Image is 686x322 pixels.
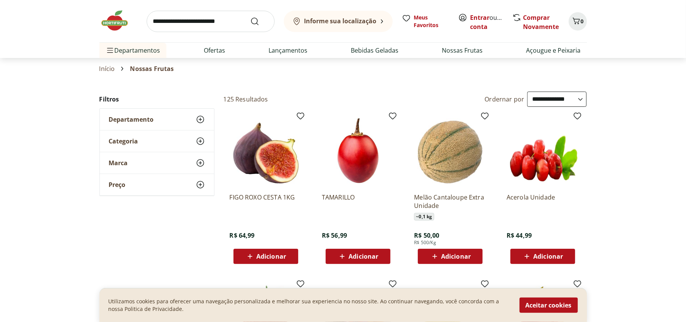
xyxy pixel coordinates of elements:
[326,249,390,264] button: Adicionar
[322,114,394,187] img: TAMARILLO
[106,41,160,60] span: Departamentos
[470,13,490,22] a: Entrar
[526,46,580,55] a: Açougue e Peixaria
[233,249,298,264] button: Adicionar
[284,11,393,32] button: Informe sua localização
[230,193,302,210] a: FIGO ROXO CESTA 1KG
[507,231,532,240] span: R$ 44,99
[520,298,578,313] button: Aceitar cookies
[441,253,471,259] span: Adicionar
[230,114,302,187] img: FIGO ROXO CESTA 1KG
[414,193,486,210] a: Melão Cantaloupe Extra Unidade
[581,18,584,25] span: 0
[99,92,214,107] h2: Filtros
[470,13,512,31] a: Criar conta
[109,159,128,167] span: Marca
[106,41,115,60] button: Menu
[414,114,486,187] img: Melão Cantaloupe Extra Unidade
[230,231,255,240] span: R$ 64,99
[414,231,439,240] span: R$ 50,00
[204,46,225,55] a: Ofertas
[402,14,449,29] a: Meus Favoritos
[109,116,154,123] span: Departamento
[99,65,115,72] a: Início
[569,12,587,31] button: Carrinho
[304,17,377,25] b: Informe sua localização
[100,174,214,195] button: Preço
[224,95,268,103] h2: 125 Resultados
[533,253,563,259] span: Adicionar
[147,11,275,32] input: search
[418,249,483,264] button: Adicionar
[510,249,575,264] button: Adicionar
[351,46,398,55] a: Bebidas Geladas
[414,213,434,221] span: ~ 0,1 kg
[349,253,378,259] span: Adicionar
[507,114,579,187] img: Acerola Unidade
[100,109,214,130] button: Departamento
[130,65,174,72] span: Nossas Frutas
[414,14,449,29] span: Meus Favoritos
[322,193,394,210] a: TAMARILLO
[100,152,214,174] button: Marca
[109,181,126,188] span: Preço
[109,137,138,145] span: Categoria
[99,9,138,32] img: Hortifruti
[109,298,510,313] p: Utilizamos cookies para oferecer uma navegação personalizada e melhorar sua experiencia no nosso ...
[250,17,269,26] button: Submit Search
[269,46,307,55] a: Lançamentos
[322,231,347,240] span: R$ 56,99
[100,130,214,152] button: Categoria
[442,46,483,55] a: Nossas Frutas
[256,253,286,259] span: Adicionar
[523,13,559,31] a: Comprar Novamente
[507,193,579,210] a: Acerola Unidade
[470,13,504,31] span: ou
[414,240,436,246] span: R$ 500/Kg
[485,95,524,103] label: Ordernar por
